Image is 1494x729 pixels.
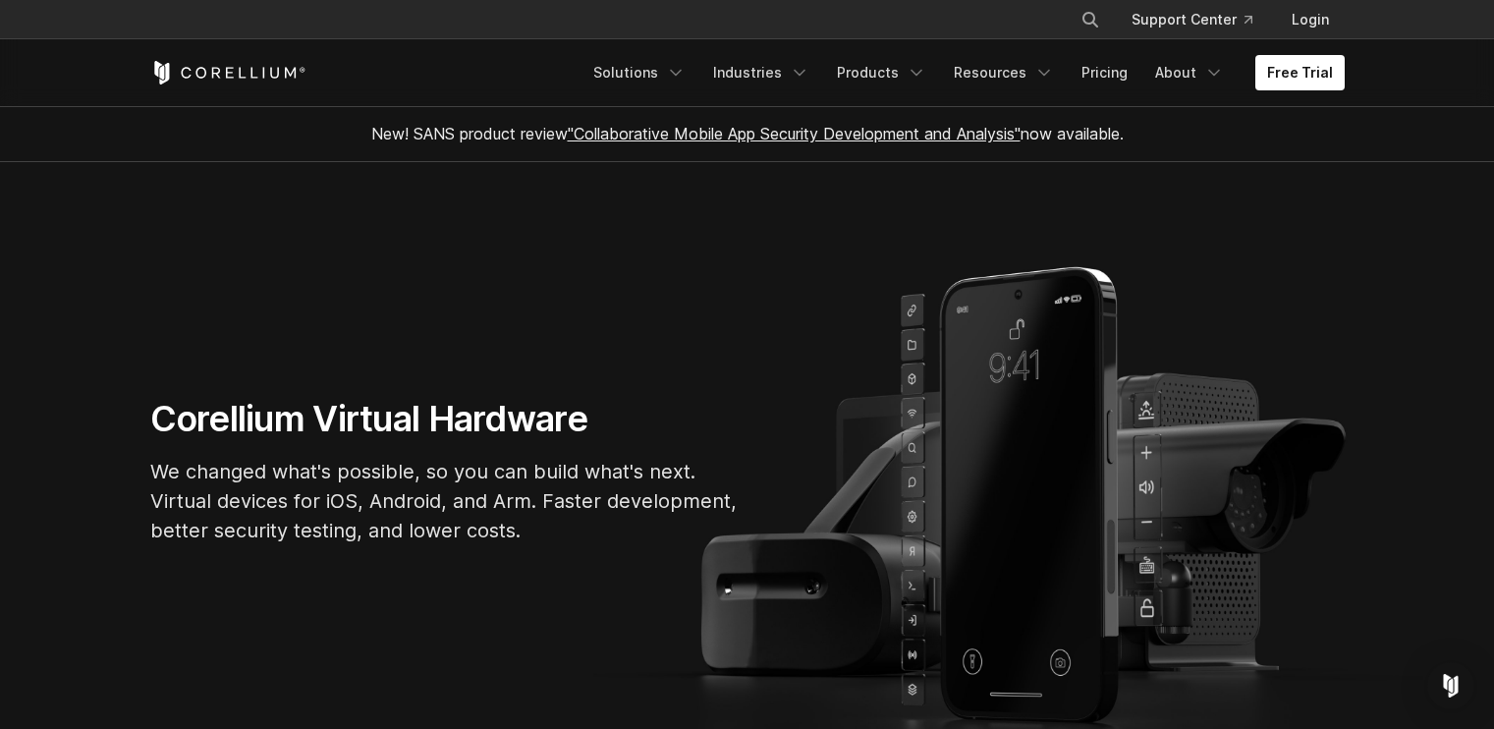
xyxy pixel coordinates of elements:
[1427,662,1474,709] div: Open Intercom Messenger
[1276,2,1345,37] a: Login
[581,55,697,90] a: Solutions
[150,61,306,84] a: Corellium Home
[1255,55,1345,90] a: Free Trial
[568,124,1021,143] a: "Collaborative Mobile App Security Development and Analysis"
[1143,55,1236,90] a: About
[581,55,1345,90] div: Navigation Menu
[1073,2,1108,37] button: Search
[942,55,1066,90] a: Resources
[371,124,1124,143] span: New! SANS product review now available.
[150,457,740,545] p: We changed what's possible, so you can build what's next. Virtual devices for iOS, Android, and A...
[1116,2,1268,37] a: Support Center
[701,55,821,90] a: Industries
[1057,2,1345,37] div: Navigation Menu
[825,55,938,90] a: Products
[1070,55,1139,90] a: Pricing
[150,397,740,441] h1: Corellium Virtual Hardware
